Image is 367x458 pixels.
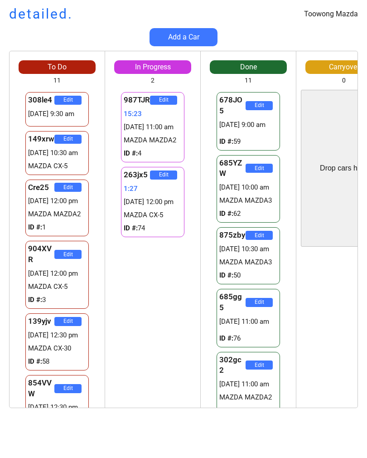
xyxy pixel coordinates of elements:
[124,197,182,207] div: [DATE] 12:00 pm
[54,250,82,259] button: Edit
[53,76,61,85] div: 11
[150,28,217,46] button: Add a Car
[124,184,182,194] div: 1:27
[304,9,358,19] div: Toowong Mazda
[219,95,246,117] div: 678JO5
[19,62,96,72] div: To Do
[124,170,150,180] div: 263jx5
[54,317,82,326] button: Edit
[219,137,277,146] div: 59
[219,334,277,343] div: 76
[28,196,86,206] div: [DATE] 12:00 pm
[28,357,86,366] div: 58
[54,135,82,144] button: Edit
[219,120,277,130] div: [DATE] 9:00 am
[219,258,277,267] div: MAZDA MAZDA3
[28,223,42,231] strong: ID #:
[219,183,277,192] div: [DATE] 10:00 am
[28,357,42,365] strong: ID #:
[150,171,177,180] button: Edit
[114,62,191,72] div: In Progress
[28,95,54,106] div: 308le4
[246,298,273,307] button: Edit
[151,76,155,85] div: 2
[210,62,287,72] div: Done
[219,158,246,180] div: 685YZW
[124,109,182,119] div: 15:23
[28,295,86,305] div: 3
[124,224,138,232] strong: ID #:
[124,210,182,220] div: MAZDA CX-5
[219,244,277,254] div: [DATE] 10:30 am
[124,95,150,106] div: 987TJR
[219,137,233,146] strong: ID #:
[124,149,182,158] div: 4
[124,136,182,145] div: MAZDA MAZDA2
[28,331,86,340] div: [DATE] 12:30 pm
[342,76,346,85] div: 0
[54,384,82,393] button: Edit
[28,182,54,193] div: Cre25
[246,231,273,240] button: Edit
[28,134,54,145] div: 149xrw
[219,271,277,280] div: 50
[219,406,233,414] strong: ID #:
[28,210,86,219] div: MAZDA MAZDA2
[9,5,73,24] h1: detailed.
[28,109,86,119] div: [DATE] 9:30 am
[246,361,273,370] button: Edit
[245,76,252,85] div: 11
[219,380,277,389] div: [DATE] 11:00 am
[28,282,86,292] div: MAZDA CX-5
[219,292,246,313] div: 685gg5
[28,244,54,265] div: 904XVR
[54,96,82,105] button: Edit
[219,210,233,218] strong: ID #:
[28,403,86,412] div: [DATE] 12:30 pm
[219,317,277,326] div: [DATE] 11:00 am
[28,269,86,278] div: [DATE] 12:00 pm
[54,183,82,192] button: Edit
[219,230,246,241] div: 875zby
[150,96,177,105] button: Edit
[219,393,277,402] div: MAZDA MAZDA2
[219,196,277,205] div: MAZDA MAZDA3
[28,344,86,353] div: MAZDA CX-30
[124,149,138,157] strong: ID #:
[219,355,246,376] div: 302gc2
[124,122,182,132] div: [DATE] 11:00 am
[246,101,273,110] button: Edit
[28,161,86,171] div: MAZDA CX-5
[219,334,233,342] strong: ID #:
[219,271,233,279] strong: ID #:
[28,378,54,400] div: 854VVW
[28,296,42,304] strong: ID #:
[219,209,277,219] div: 62
[28,316,54,327] div: 139yjv
[219,406,277,415] div: 85
[28,223,86,232] div: 1
[28,148,86,158] div: [DATE] 10:30 am
[124,224,182,233] div: 74
[246,164,273,173] button: Edit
